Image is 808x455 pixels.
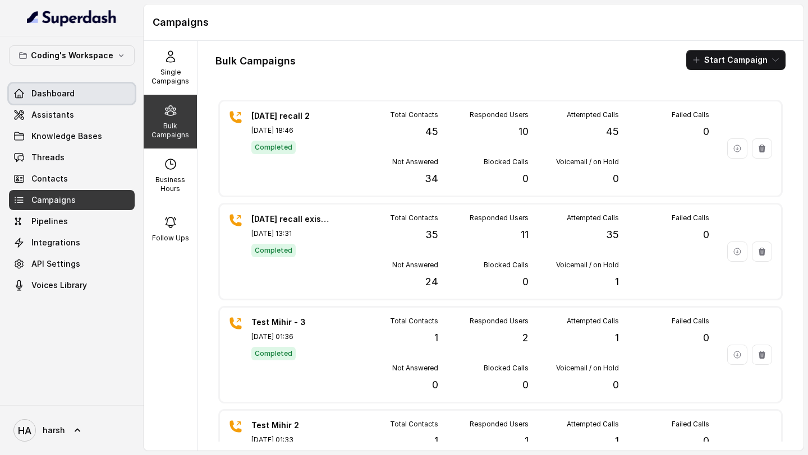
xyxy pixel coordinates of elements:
p: 1 [615,330,619,346]
p: Voicemail / on Hold [556,261,619,270]
p: Blocked Calls [484,261,529,270]
p: Not Answered [392,261,438,270]
a: Pipelines [9,211,135,231]
span: Completed [251,347,296,360]
a: Knowledge Bases [9,126,135,146]
a: Campaigns [9,190,135,210]
a: Integrations [9,233,135,253]
p: 0 [703,227,709,243]
a: API Settings [9,254,135,274]
p: Failed Calls [672,317,709,326]
p: 0 [613,171,619,187]
button: Start Campaign [686,50,786,70]
p: 0 [522,171,529,187]
p: 1 [525,433,529,449]
span: Completed [251,244,296,257]
p: Total Contacts [390,317,438,326]
p: 0 [432,377,438,393]
p: Test Mihir - 3 [251,317,330,328]
p: Business Hours [148,175,192,193]
p: [DATE] 18:46 [251,126,330,135]
span: harsh [43,425,65,436]
span: API Settings [31,258,80,270]
p: 45 [606,124,619,140]
text: HA [18,425,31,437]
p: Responded Users [470,213,529,222]
a: Assistants [9,105,135,125]
p: 45 [425,124,438,140]
span: Assistants [31,109,74,120]
p: Attempted Calls [567,213,619,222]
p: 35 [606,227,619,243]
span: Pipelines [31,216,68,227]
p: 11 [521,227,529,243]
p: Attempted Calls [567,317,619,326]
p: Bulk Campaigns [148,122,192,140]
p: Failed Calls [672,213,709,222]
a: harsh [9,415,135,446]
p: 1 [615,274,619,290]
a: Dashboard [9,83,135,104]
p: Failed Calls [672,420,709,429]
p: [DATE] recall 2 [251,110,330,122]
p: 0 [522,274,529,290]
p: 2 [522,330,529,346]
p: Responded Users [470,317,529,326]
p: 0 [703,330,709,346]
span: Threads [31,152,65,163]
p: Total Contacts [390,110,438,119]
p: 0 [522,377,529,393]
p: 34 [425,171,438,187]
button: Coding's Workspace [9,45,135,66]
p: Not Answered [392,157,438,166]
p: Not Answered [392,364,438,373]
span: Integrations [31,237,80,248]
p: 10 [518,124,529,140]
p: [DATE] 01:33 [251,435,330,444]
h1: Campaigns [153,13,795,31]
p: Test Mihir 2 [251,420,330,431]
img: light.svg [27,9,117,27]
h1: Bulk Campaigns [215,52,296,70]
p: 1 [434,433,438,449]
span: Voices Library [31,280,87,291]
a: Threads [9,147,135,168]
p: Follow Ups [152,234,189,243]
span: Dashboard [31,88,75,99]
p: Total Contacts [390,420,438,429]
p: Attempted Calls [567,110,619,119]
p: [DATE] 01:36 [251,332,330,341]
p: Responded Users [470,420,529,429]
p: Responded Users [470,110,529,119]
p: 0 [613,377,619,393]
p: [DATE] recall existing leads [251,213,330,225]
p: 35 [425,227,438,243]
p: 0 [703,433,709,449]
p: Single Campaigns [148,68,192,86]
a: Voices Library [9,275,135,295]
p: Blocked Calls [484,364,529,373]
p: [DATE] 13:31 [251,229,330,238]
p: 1 [615,433,619,449]
a: Contacts [9,169,135,189]
p: Total Contacts [390,213,438,222]
span: Contacts [31,173,68,184]
p: Voicemail / on Hold [556,157,619,166]
p: 1 [434,330,438,346]
p: Blocked Calls [484,157,529,166]
p: 24 [425,274,438,290]
span: Completed [251,141,296,154]
p: Failed Calls [672,110,709,119]
span: Campaigns [31,194,76,206]
p: Voicemail / on Hold [556,364,619,373]
p: 0 [703,124,709,140]
span: Knowledge Bases [31,131,102,142]
p: Coding's Workspace [31,49,113,62]
p: Attempted Calls [567,420,619,429]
